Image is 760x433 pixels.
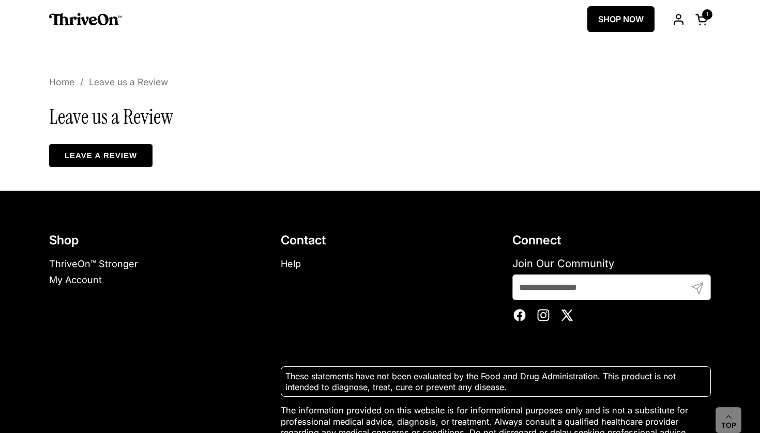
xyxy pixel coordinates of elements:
span: Top [721,421,736,430]
span: / [80,77,83,87]
span: Leave us a Review [89,77,168,87]
span: Home [49,76,74,89]
a: ThriveOn™ Stronger [49,258,138,269]
nav: breadcrumbs [49,77,181,87]
h2: Connect [512,233,711,249]
h1: Leave us a Review [49,105,711,128]
label: Join Our Community [512,257,711,270]
a: My Account [49,274,102,285]
p: These statements have not been evaluated by the Food and Drug Administration. This product is not... [285,371,706,393]
input: Enter your email [512,274,711,300]
a: Home [49,76,74,87]
a: SHOP NOW [587,6,655,32]
h2: Contact [281,233,479,249]
h2: Shop [49,233,248,249]
a: Help [281,258,301,269]
button: Submit [685,274,711,318]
